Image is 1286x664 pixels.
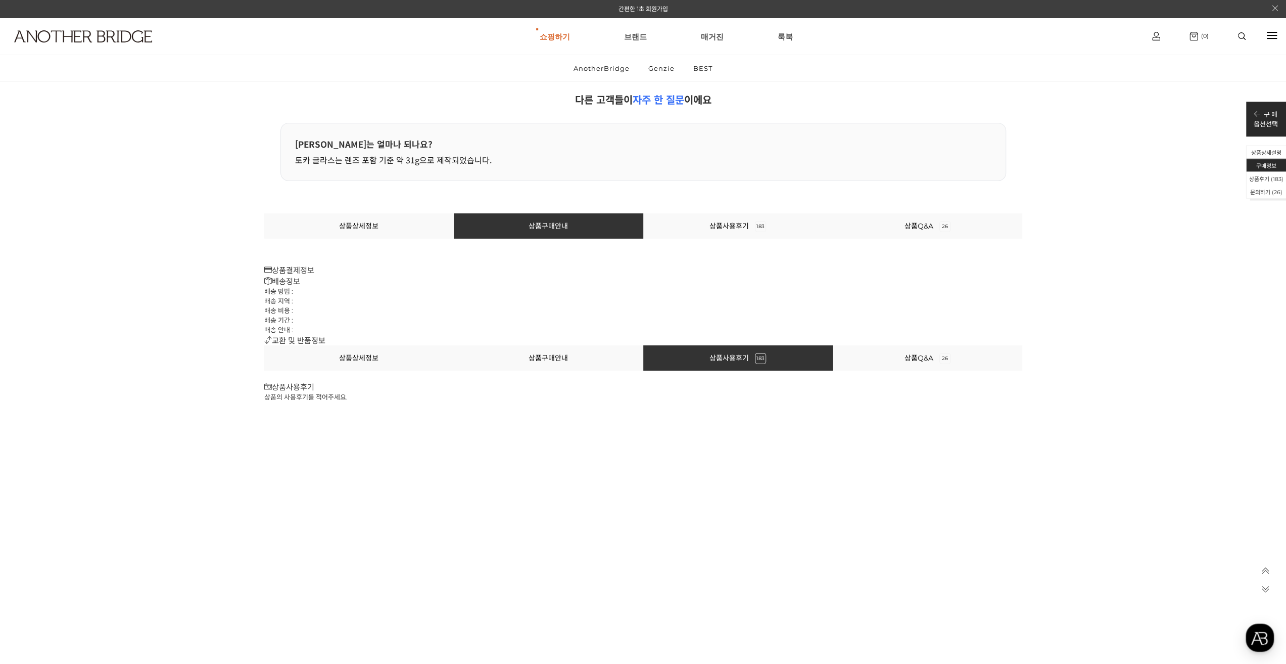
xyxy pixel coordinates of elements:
[939,221,950,232] span: 26
[264,296,1022,305] li: 배송 지역 :
[264,286,1022,296] li: 배송 방법 :
[339,222,378,231] a: 상품상세정보
[1198,32,1208,39] span: (0)
[1189,32,1198,40] img: cart
[904,222,950,231] a: 상품Q&A
[701,18,724,55] a: 매거진
[264,334,1022,345] h3: 교환 및 반품정보
[755,353,766,364] span: 183
[1152,32,1160,40] img: cart
[264,381,1022,392] h3: 상품사용후기
[565,55,638,81] a: AnotherBridge
[67,321,130,346] a: 대화
[685,55,721,81] a: BEST
[1254,119,1278,128] p: 옵션선택
[32,336,38,344] span: 홈
[755,221,766,232] span: 183
[640,55,683,81] a: Genzie
[264,392,1022,402] p: 상품의 사용후기를 적어주세요.
[709,353,766,363] a: 상품사용후기
[264,275,1022,286] h3: 배송정보
[14,30,152,42] img: logo
[1189,32,1208,40] a: (0)
[295,138,991,150] div: [PERSON_NAME]는 얼마나 되나요?
[709,222,766,231] a: 상품사용후기
[939,353,950,364] span: 26
[1238,32,1246,40] img: search
[3,321,67,346] a: 홈
[339,353,378,363] a: 상품상세정보
[295,154,991,167] p: 토카 글라스는 렌즈 포함 기준 약 31g으로 제작되었습니다.
[264,315,1022,325] li: 배송 기간 :
[5,30,198,67] a: logo
[904,353,950,363] a: 상품Q&A
[264,305,1022,315] li: 배송 비용 :
[1273,175,1281,183] span: 183
[633,92,684,107] span: 자주 한 질문
[1254,109,1278,119] p: 구 매
[529,222,568,231] a: 상품구매안내
[264,264,1022,275] h3: 상품결제정보
[264,325,1022,334] li: 배송 안내 :
[280,92,1006,107] h2: 다른 고객들이 이에요
[92,336,105,344] span: 대화
[624,18,647,55] a: 브랜드
[130,321,194,346] a: 설정
[529,353,568,363] a: 상품구매안내
[156,336,168,344] span: 설정
[778,18,793,55] a: 룩북
[618,5,668,13] a: 간편한 1초 회원가입
[540,18,570,55] a: 쇼핑하기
